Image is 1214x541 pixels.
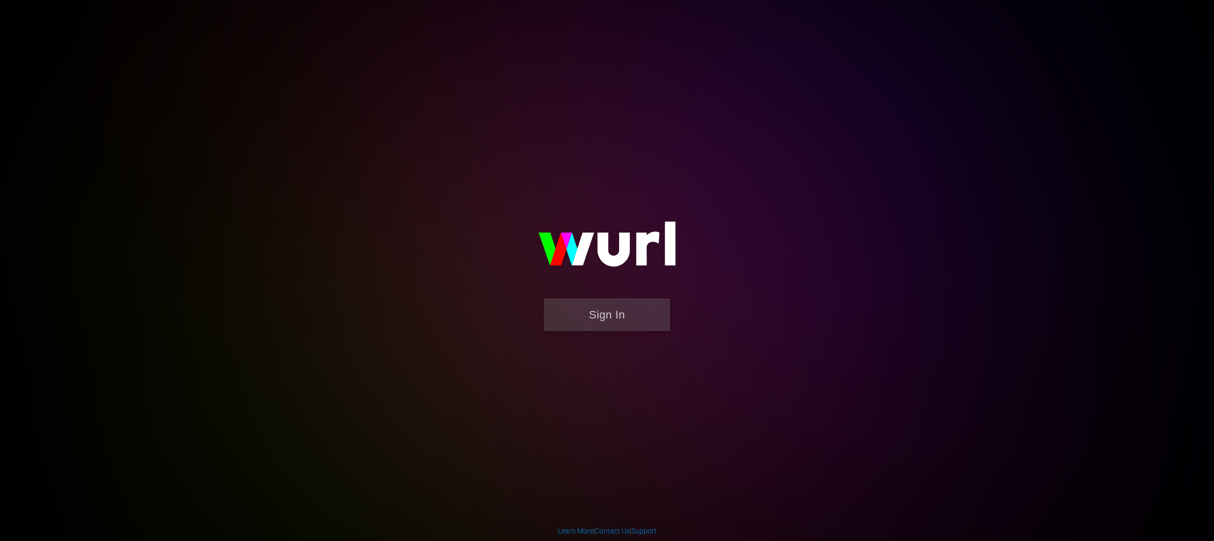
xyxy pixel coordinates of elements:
[558,527,593,535] a: Learn More
[631,527,657,535] a: Support
[544,298,670,331] button: Sign In
[506,200,708,298] img: wurl-logo-on-black-223613ac3d8ba8fe6dc639794a292ebdb59501304c7dfd60c99c58986ef67473.svg
[558,526,657,536] div: | |
[595,527,630,535] a: Contact Us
